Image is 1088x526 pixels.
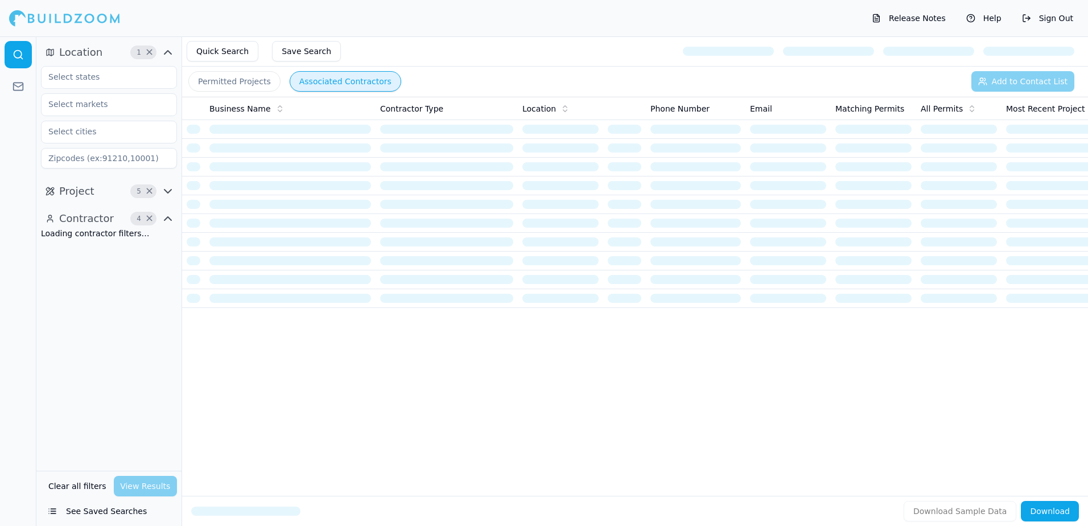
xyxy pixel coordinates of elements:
[750,103,772,114] span: Email
[145,188,154,194] span: Clear Project filters
[59,211,114,227] span: Contractor
[145,50,154,55] span: Clear Location filters
[921,103,963,114] span: All Permits
[59,183,94,199] span: Project
[42,94,162,114] input: Select markets
[59,44,102,60] span: Location
[290,71,401,92] button: Associated Contractors
[209,103,271,114] span: Business Name
[133,186,145,197] span: 5
[380,103,443,114] span: Contractor Type
[46,476,109,496] button: Clear all filters
[41,228,177,239] div: Loading contractor filters…
[133,47,145,58] span: 1
[650,103,710,114] span: Phone Number
[41,148,177,169] input: Zipcodes (ex:91210,10001)
[1006,103,1085,114] span: Most Recent Project
[41,501,177,521] button: See Saved Searches
[41,182,177,200] button: Project5Clear Project filters
[145,216,154,221] span: Clear Contractor filters
[41,209,177,228] button: Contractor4Clear Contractor filters
[866,9,951,27] button: Release Notes
[1021,501,1079,521] button: Download
[522,103,556,114] span: Location
[835,103,904,114] span: Matching Permits
[42,121,162,142] input: Select cities
[188,71,281,92] button: Permitted Projects
[133,213,145,224] span: 4
[187,41,258,61] button: Quick Search
[42,67,162,87] input: Select states
[41,43,177,61] button: Location1Clear Location filters
[961,9,1007,27] button: Help
[272,41,341,61] button: Save Search
[1016,9,1079,27] button: Sign Out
